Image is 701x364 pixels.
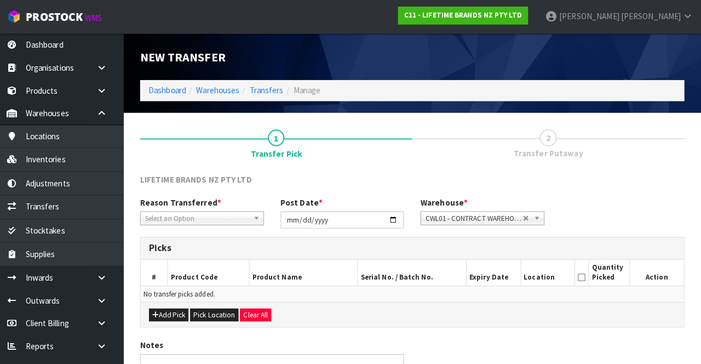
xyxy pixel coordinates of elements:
th: Product Name [255,256,362,282]
span: 1 [274,128,290,144]
button: Pick Location [197,304,245,317]
a: Dashboard [156,84,193,94]
label: Reason Transferred [148,194,228,206]
img: cube-alt.png [16,9,30,23]
span: Transfer Putaway [516,145,585,157]
span: New Transfer [148,48,232,64]
label: Warehouse [424,194,471,206]
strong: C11 - LIFETIME BRANDS NZ PTY LTD [408,10,524,20]
span: Transfer Pick [257,146,307,157]
label: Post Date [286,194,328,206]
th: Location [523,256,577,282]
th: Expiry Date [469,256,523,282]
span: CWL01 - CONTRACT WAREHOUSING [GEOGRAPHIC_DATA] [429,209,525,222]
td: No transfer picks added. [148,282,684,298]
small: WMS [93,12,110,22]
span: [PERSON_NAME] [622,11,681,21]
span: ProStock [35,9,91,24]
span: 2 [542,128,559,144]
h3: Picks [157,240,676,250]
th: Action [630,256,684,282]
a: Transfers [256,84,289,94]
a: Warehouses [203,84,246,94]
button: Clear All [246,304,277,317]
label: Notes [148,334,171,346]
th: Quantity Picked [590,256,630,282]
span: LIFETIME BRANDS NZ PTY LTD [148,172,258,182]
th: Product Code [175,256,256,282]
input: Post Date [286,208,409,225]
span: Manage [299,84,326,94]
span: [PERSON_NAME] [561,11,620,21]
span: Select an Option [153,209,255,222]
th: # [148,256,175,282]
button: Add Pick [157,304,196,317]
th: Serial No. / Batch No. [363,256,469,282]
a: C11 - LIFETIME BRANDS NZ PTY LTD [402,7,530,24]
